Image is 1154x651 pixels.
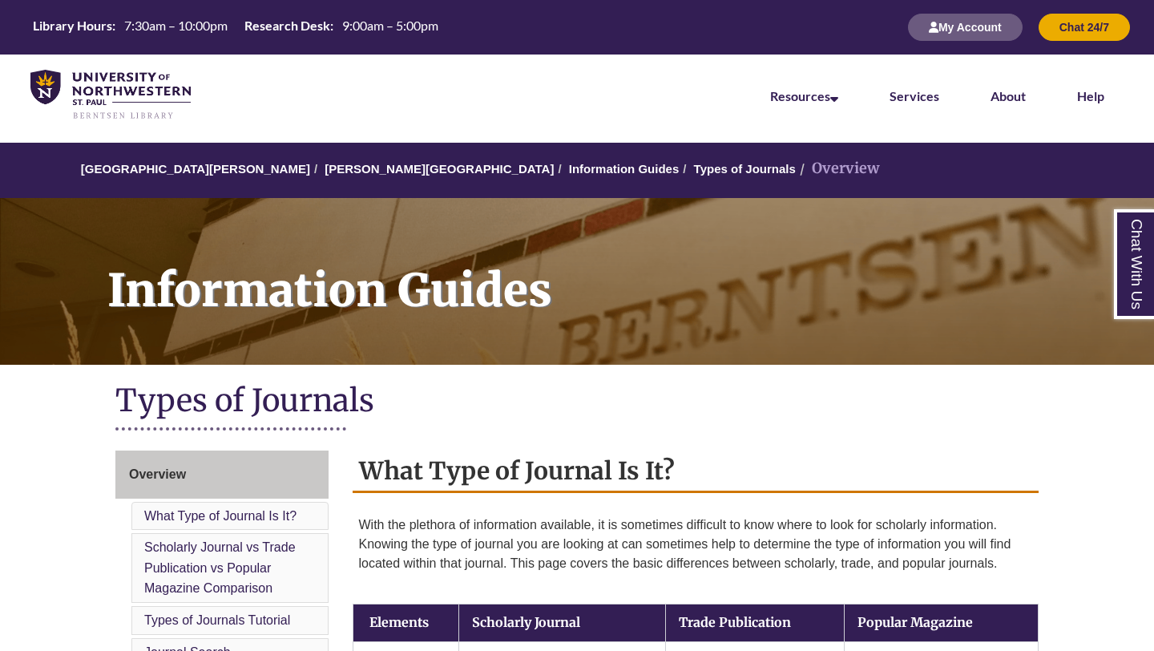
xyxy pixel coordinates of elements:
[679,614,791,630] strong: Trade Publication
[115,381,1039,423] h1: Types of Journals
[908,20,1023,34] a: My Account
[353,451,1039,493] h2: What Type of Journal Is It?
[1077,88,1104,103] a: Help
[694,162,796,176] a: Types of Journals
[991,88,1026,103] a: About
[81,162,310,176] a: [GEOGRAPHIC_DATA][PERSON_NAME]
[144,613,290,627] a: Types of Journals Tutorial
[342,18,438,33] span: 9:00am – 5:00pm
[359,509,1033,580] p: With the plethora of information available, it is sometimes difficult to know where to look for s...
[144,509,297,523] a: What Type of Journal Is It?
[1039,20,1130,34] a: Chat 24/7
[369,614,429,630] strong: Elements
[144,540,296,595] a: Scholarly Journal vs Trade Publication vs Popular Magazine Comparison
[26,17,445,38] a: Hours Today
[908,14,1023,41] button: My Account
[90,198,1154,344] h1: Information Guides
[26,17,118,34] th: Library Hours:
[796,157,879,180] li: Overview
[770,88,838,103] a: Resources
[472,614,580,630] strong: Scholarly Journal
[30,70,191,120] img: UNWSP Library Logo
[115,451,329,499] a: Overview
[26,17,445,37] table: Hours Today
[890,88,939,103] a: Services
[129,467,186,481] span: Overview
[238,17,336,34] th: Research Desk:
[569,162,680,176] a: Information Guides
[325,162,554,176] a: [PERSON_NAME][GEOGRAPHIC_DATA]
[857,614,973,630] strong: Popular Magazine
[124,18,228,33] span: 7:30am – 10:00pm
[1039,14,1130,41] button: Chat 24/7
